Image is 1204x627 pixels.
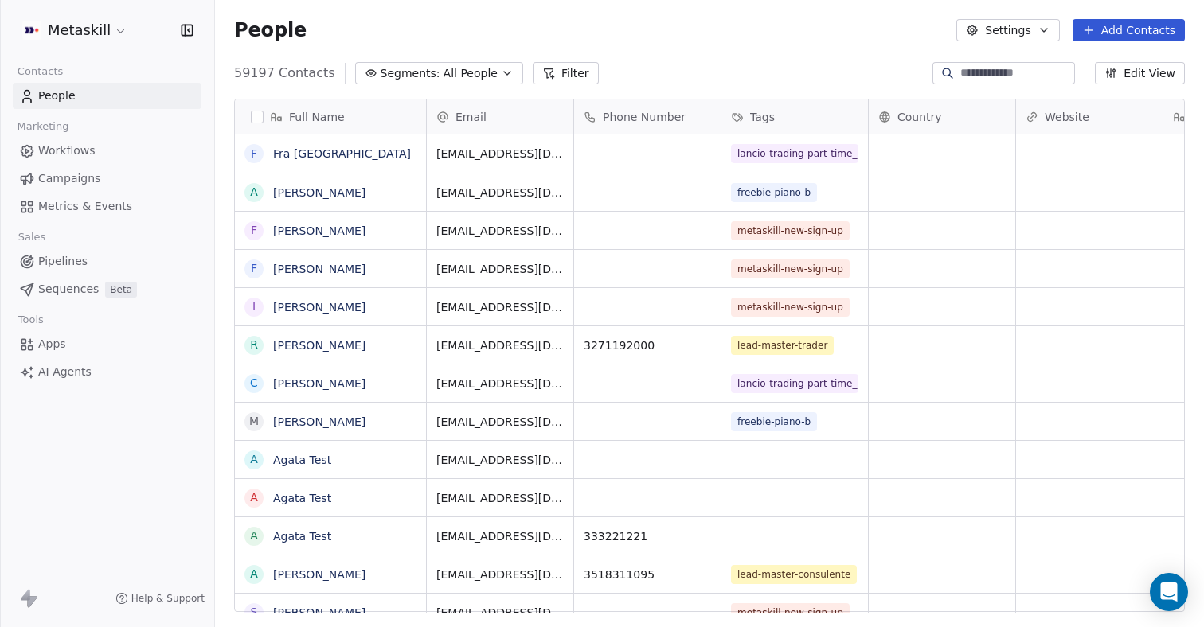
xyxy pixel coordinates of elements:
span: [EMAIL_ADDRESS][DOMAIN_NAME] [436,299,564,315]
span: [EMAIL_ADDRESS][DOMAIN_NAME] [436,185,564,201]
a: [PERSON_NAME] [273,263,365,275]
a: [PERSON_NAME] [273,224,365,237]
span: [EMAIL_ADDRESS][DOMAIN_NAME] [436,261,564,277]
a: Agata Test [273,454,331,466]
span: metaskill-new-sign-up [731,603,850,622]
span: lancio-trading-part-time_[DATE] [731,374,858,393]
div: Phone Number [574,99,721,134]
span: Help & Support [131,592,205,605]
span: Metrics & Events [38,198,132,215]
div: Website [1016,99,1163,134]
span: Tags [750,109,775,125]
span: freebie-piano-b [731,412,817,431]
span: [EMAIL_ADDRESS][DOMAIN_NAME] [436,146,564,162]
a: Agata Test [273,530,331,543]
div: A [250,566,258,582]
a: Pipelines [13,248,201,275]
span: metaskill-new-sign-up [731,259,850,278]
a: [PERSON_NAME] [273,301,365,313]
span: Contacts [10,60,70,84]
div: F [251,260,257,277]
a: Fra [GEOGRAPHIC_DATA] [273,147,411,160]
img: AVATAR%20METASKILL%20-%20Colori%20Positivo.png [22,21,41,40]
a: Agata Test [273,492,331,504]
span: 59197 Contacts [234,64,335,83]
span: Tools [11,308,50,332]
button: Filter [533,62,599,84]
span: Campaigns [38,170,100,187]
div: S [251,604,258,621]
a: Help & Support [115,592,205,605]
span: freebie-piano-b [731,183,817,202]
span: [EMAIL_ADDRESS][DOMAIN_NAME] [436,414,564,430]
span: lancio-trading-part-time_[DATE] [731,144,858,163]
span: 333221221 [584,528,711,544]
div: Email [427,99,573,134]
span: Sequences [38,281,99,298]
span: People [38,88,76,104]
a: [PERSON_NAME] [273,339,365,352]
button: Settings [956,19,1059,41]
a: [PERSON_NAME] [273,377,365,390]
span: lead-master-consulente [731,565,857,584]
span: Workflows [38,142,96,159]
span: Email [455,109,487,125]
a: [PERSON_NAME] [273,415,365,428]
span: [EMAIL_ADDRESS][DOMAIN_NAME] [436,567,564,582]
div: M [249,413,259,430]
span: [EMAIL_ADDRESS][DOMAIN_NAME] [436,223,564,239]
span: lead-master-trader [731,336,834,355]
span: Sales [11,225,53,249]
span: [EMAIL_ADDRESS][DOMAIN_NAME] [436,528,564,544]
div: grid [235,134,427,613]
div: A [250,184,258,201]
div: A [250,451,258,468]
button: Metaskill [19,17,131,44]
a: [PERSON_NAME] [273,568,365,581]
span: Pipelines [38,253,88,270]
span: People [234,18,307,42]
span: AI Agents [38,364,92,380]
a: SequencesBeta [13,276,201,302]
div: R [250,337,258,353]
a: Metrics & Events [13,193,201,220]
span: Country [897,109,942,125]
a: Campaigns [13,166,201,192]
span: Website [1045,109,1089,125]
div: A [250,489,258,506]
span: Marketing [10,115,76,138]
span: Segments: [381,65,440,82]
span: metaskill-new-sign-up [731,221,850,240]
span: All People [444,65,498,82]
span: 3518311095 [584,567,711,582]
div: Full Name [235,99,426,134]
a: Workflows [13,138,201,164]
div: Tags [721,99,868,134]
span: Phone Number [603,109,686,125]
span: Beta [105,282,137,298]
div: Open Intercom Messenger [1150,573,1188,611]
div: F [251,146,257,162]
div: F [251,222,257,239]
span: [EMAIL_ADDRESS][DOMAIN_NAME] [436,452,564,468]
button: Edit View [1095,62,1185,84]
a: [PERSON_NAME] [273,606,365,619]
span: metaskill-new-sign-up [731,298,850,317]
span: Full Name [289,109,345,125]
span: [EMAIL_ADDRESS][DOMAIN_NAME] [436,605,564,621]
span: [EMAIL_ADDRESS][DOMAIN_NAME] [436,337,564,353]
div: C [250,375,258,391]
a: People [13,83,201,109]
div: A [250,528,258,544]
span: [EMAIL_ADDRESS][DOMAIN_NAME] [436,376,564,391]
div: Country [869,99,1015,134]
span: Metaskill [48,20,111,41]
a: Apps [13,331,201,357]
div: I [252,298,256,315]
a: AI Agents [13,359,201,385]
span: 3271192000 [584,337,711,353]
button: Add Contacts [1073,19,1185,41]
span: [EMAIL_ADDRESS][DOMAIN_NAME] [436,490,564,506]
a: [PERSON_NAME] [273,186,365,199]
span: Apps [38,336,66,352]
